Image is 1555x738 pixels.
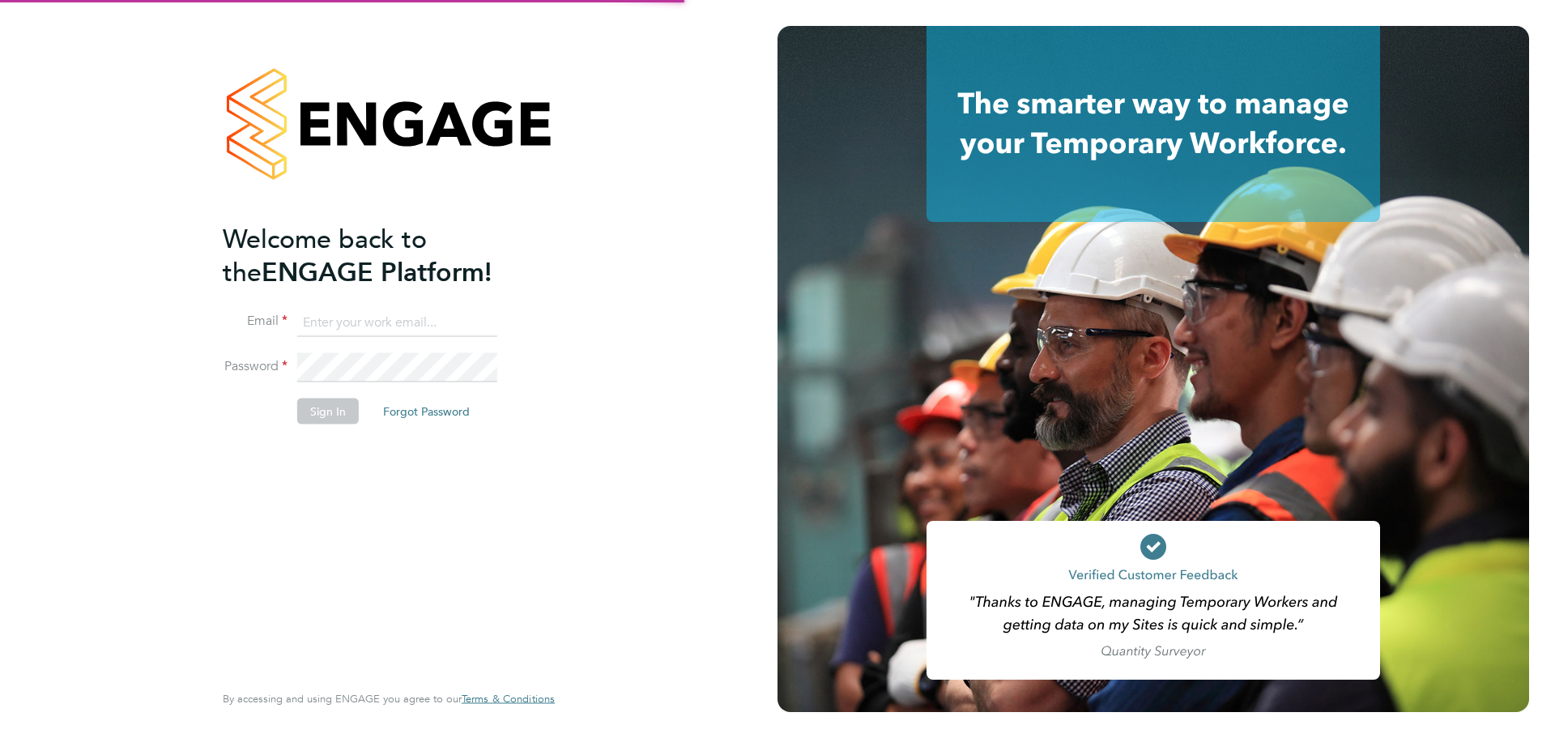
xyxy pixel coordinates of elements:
input: Enter your work email... [297,308,497,337]
span: Welcome back to the [223,223,427,288]
button: Forgot Password [370,399,483,424]
button: Sign In [297,399,359,424]
span: By accessing and using ENGAGE you agree to our [223,692,555,706]
h2: ENGAGE Platform! [223,222,539,288]
label: Password [223,358,288,375]
label: Email [223,313,288,330]
a: Terms & Conditions [462,693,555,706]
